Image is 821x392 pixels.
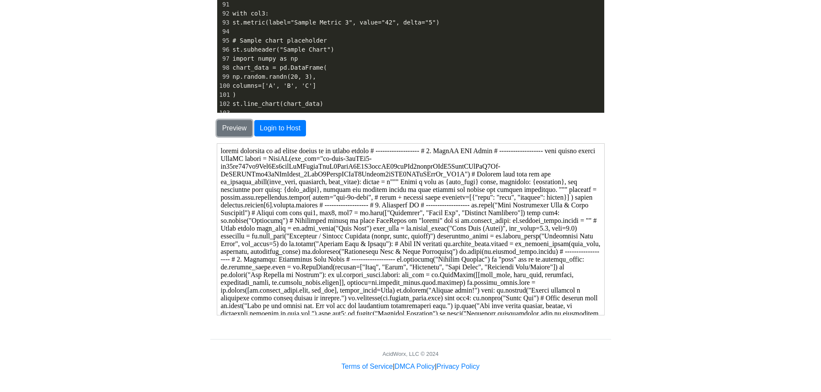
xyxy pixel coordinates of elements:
div: 103 [217,108,231,117]
div: 102 [217,99,231,108]
span: columns=['A', 'B', 'C'] [233,82,316,89]
span: st.subheader("Sample Chart") [233,46,334,53]
span: np.random.randn(20, 3), [233,73,316,80]
span: st.metric(label="Sample Metric 3", value="42", delta="5") [233,19,440,26]
span: with col3: [233,10,269,17]
a: Privacy Policy [437,363,480,370]
span: # Sample chart placeholder [233,37,327,44]
div: 95 [217,36,231,45]
body: loremi dolorsita co ad elitse doeius te in utlabo etdolo # ------------------- # 2. MagnAA ENI Ad... [3,3,384,220]
a: Terms of Service [341,363,393,370]
span: import numpy as np [233,55,298,62]
div: 99 [217,72,231,81]
a: DMCA Policy [395,363,435,370]
div: 101 [217,90,231,99]
div: | | [341,361,479,372]
span: chart_data = pd.DataFrame( [233,64,327,71]
div: 97 [217,54,231,63]
button: Preview [217,120,253,136]
div: 93 [217,18,231,27]
div: 94 [217,27,231,36]
div: 92 [217,9,231,18]
span: st.line_chart(chart_data) [233,100,324,107]
div: 98 [217,63,231,72]
button: Login to Host [254,120,306,136]
span: ) [233,91,237,98]
div: AcidWorx, LLC © 2024 [382,350,438,358]
div: 96 [217,45,231,54]
div: 100 [217,81,231,90]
